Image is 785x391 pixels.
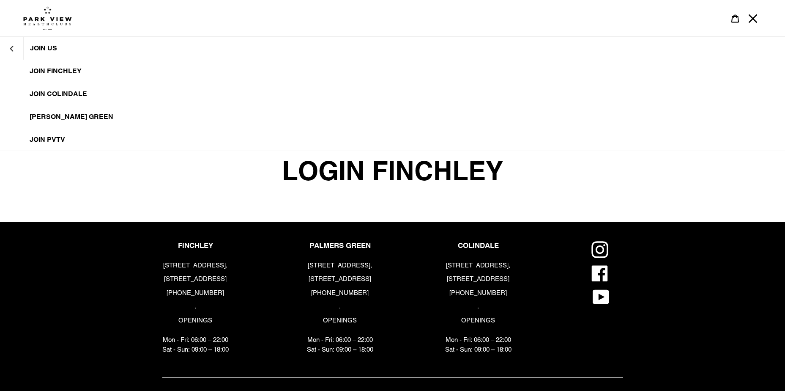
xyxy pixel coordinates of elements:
p: [STREET_ADDRESS], [307,261,373,270]
p: Mon - Fri: 06:00 – 22:00 Sat - Sun: 09:00 – 18:00 [445,335,511,354]
p: . [307,302,373,311]
span: [PERSON_NAME] Green [30,113,113,121]
p: FINCHLEY [162,241,229,250]
p: [PHONE_NUMBER] [162,288,229,298]
p: . [445,302,511,311]
p: [STREET_ADDRESS], [162,261,229,270]
span: JOIN US [30,44,57,52]
span: LOGIN FINCHLEY [280,151,505,191]
p: Mon - Fri: 06:00 – 22:00 Sat - Sun: 09:00 – 18:00 [307,335,373,354]
p: OPENINGS [445,316,511,325]
button: Menu [744,9,762,28]
p: PALMERS GREEN [307,241,373,250]
p: . [162,302,229,311]
p: [PHONE_NUMBER] [307,288,373,298]
span: JOIN FINCHLEY [30,67,82,75]
span: JOIN PVTV [30,135,65,144]
p: COLINDALE [445,241,511,250]
p: [STREET_ADDRESS] [307,274,373,284]
p: OPENINGS [162,316,229,325]
span: JOIN Colindale [30,90,87,98]
p: [STREET_ADDRESS] [162,274,229,284]
p: [PHONE_NUMBER] [445,288,511,298]
p: [STREET_ADDRESS], [445,261,511,270]
p: [STREET_ADDRESS] [445,274,511,284]
p: OPENINGS [307,316,373,325]
img: Park view health clubs is a gym near you. [23,6,72,30]
p: Mon - Fri: 06:00 – 22:00 Sat - Sun: 09:00 – 18:00 [162,335,229,354]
